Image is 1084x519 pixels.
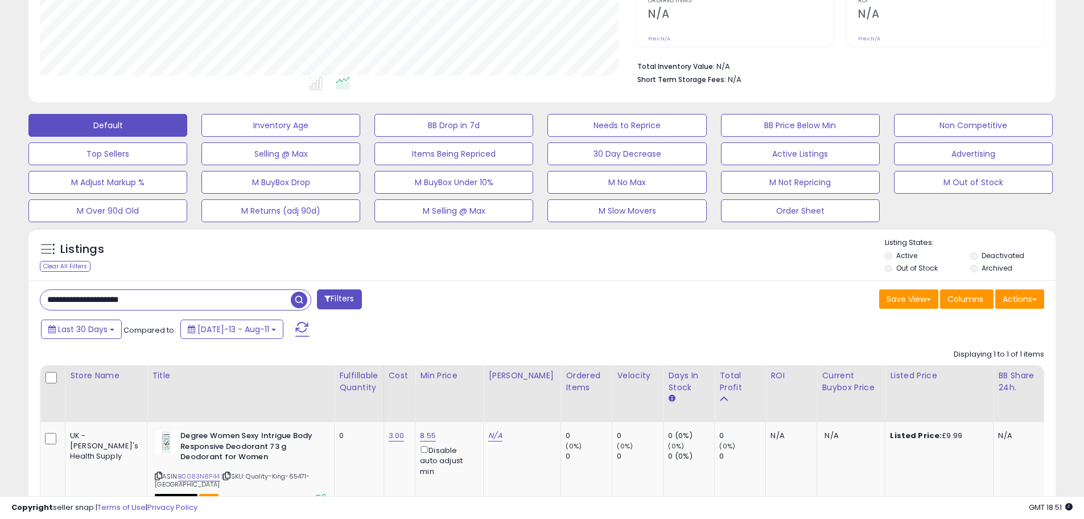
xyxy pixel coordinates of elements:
label: Active [896,251,917,260]
button: Columns [940,289,994,309]
button: 30 Day Decrease [547,142,706,165]
button: BB Drop in 7d [374,114,533,137]
div: 0 [719,451,765,461]
button: M Over 90d Old [28,199,187,222]
b: Short Term Storage Fees: [637,75,726,84]
button: Active Listings [721,142,880,165]
div: 0 [339,431,374,441]
div: ASIN: [155,431,325,502]
span: | SKU: Quality-King-65471-[GEOGRAPHIC_DATA] [155,472,310,489]
div: UK - [PERSON_NAME]'s Health Supply [70,431,138,462]
button: Selling @ Max [201,142,360,165]
small: Prev: N/A [648,35,670,42]
div: N/A [998,431,1036,441]
div: 0 [617,451,663,461]
button: Needs to Reprice [547,114,706,137]
div: Title [152,370,329,382]
p: Listing States: [885,238,1056,248]
button: M Selling @ Max [374,199,533,222]
button: Inventory Age [201,114,360,137]
button: Order Sheet [721,199,880,222]
div: N/A [770,431,808,441]
strong: Copyright [11,502,53,513]
div: Clear All Filters [40,261,90,272]
button: Actions [995,289,1044,309]
a: Terms of Use [97,502,146,513]
div: Current Buybox Price [822,370,880,394]
li: N/A [637,59,1036,72]
a: Privacy Policy [147,502,197,513]
button: Items Being Repriced [374,142,533,165]
span: Compared to: [123,325,176,336]
div: Cost [389,370,411,382]
button: Default [28,114,187,137]
small: (0%) [668,442,684,451]
div: 0 (0%) [668,431,714,441]
div: BB Share 24h. [998,370,1040,394]
div: Displaying 1 to 1 of 1 items [954,349,1044,360]
button: Top Sellers [28,142,187,165]
span: 2025-09-11 18:51 GMT [1029,502,1073,513]
div: 0 [617,431,663,441]
button: M Slow Movers [547,199,706,222]
button: M BuyBox Under 10% [374,171,533,194]
a: B0083N8P44 [178,472,220,481]
label: Archived [982,263,1012,273]
button: M Out of Stock [894,171,1053,194]
button: M No Max [547,171,706,194]
b: Total Inventory Value: [637,62,715,71]
div: seller snap | | [11,502,197,513]
div: Fulfillable Quantity [339,370,378,394]
span: N/A [728,74,741,85]
button: Advertising [894,142,1053,165]
label: Out of Stock [896,263,938,273]
small: Days In Stock. [668,394,675,404]
div: £9.99 [890,431,984,441]
button: Filters [317,289,361,309]
a: 3.00 [389,430,405,442]
button: M Returns (adj 90d) [201,199,360,222]
span: Columns [947,293,983,305]
span: N/A [825,430,838,441]
a: 8.55 [420,430,436,442]
button: Last 30 Days [41,320,122,339]
h5: Listings [60,242,104,258]
b: Listed Price: [890,430,942,441]
span: Last 30 Days [58,324,108,335]
span: [DATE]-13 - Aug-11 [197,324,269,335]
h2: N/A [648,7,834,23]
span: All listings that are currently out of stock and unavailable for purchase on Amazon [155,494,197,504]
div: 0 [719,431,765,441]
button: M BuyBox Drop [201,171,360,194]
div: Listed Price [890,370,988,382]
div: Min Price [420,370,479,382]
button: Non Competitive [894,114,1053,137]
button: BB Price Below Min [721,114,880,137]
a: N/A [488,430,502,442]
div: Disable auto adjust min [420,444,475,477]
div: 0 [566,451,612,461]
div: 0 (0%) [668,451,714,461]
div: [PERSON_NAME] [488,370,556,382]
span: FBA [199,494,219,504]
button: M Not Repricing [721,171,880,194]
div: Days In Stock [668,370,710,394]
div: Ordered Items [566,370,607,394]
b: Degree Women Sexy Intrigue Body Responsive Deodorant 73 g Deodorant for Women [180,431,319,465]
small: Prev: N/A [858,35,880,42]
h2: N/A [858,7,1044,23]
small: (0%) [566,442,582,451]
div: Velocity [617,370,658,382]
small: (0%) [617,442,633,451]
button: M Adjust Markup % [28,171,187,194]
div: Store Name [70,370,142,382]
button: [DATE]-13 - Aug-11 [180,320,283,339]
div: ROI [770,370,812,382]
div: 0 [566,431,612,441]
img: 41tYf0ZioWL._SL40_.jpg [155,431,178,453]
div: Total Profit [719,370,761,394]
button: Save View [879,289,938,309]
small: (0%) [719,442,735,451]
label: Deactivated [982,251,1024,260]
